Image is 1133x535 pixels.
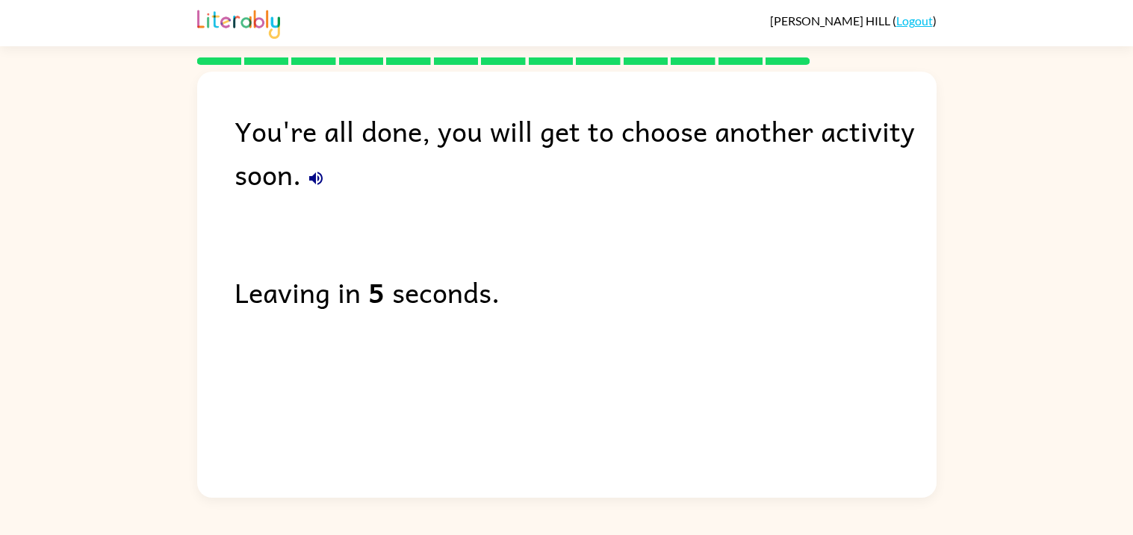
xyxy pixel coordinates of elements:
b: 5 [368,270,385,313]
span: [PERSON_NAME] HILL [770,13,893,28]
a: Logout [896,13,933,28]
div: You're all done, you will get to choose another activity soon. [235,109,937,195]
div: ( ) [770,13,937,28]
div: Leaving in seconds. [235,270,937,313]
img: Literably [197,6,280,39]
